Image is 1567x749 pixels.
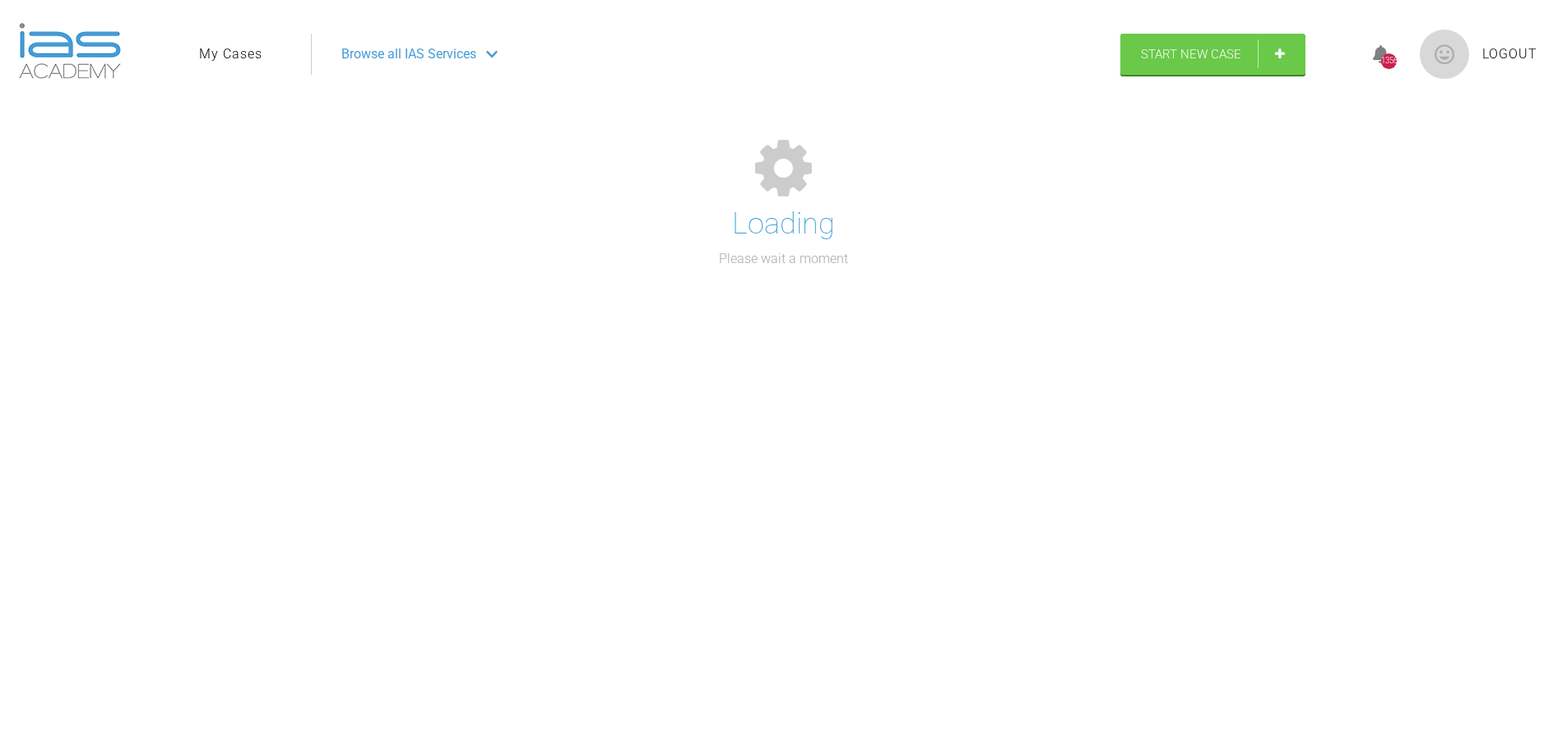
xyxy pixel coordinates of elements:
[1482,44,1537,65] a: Logout
[19,23,121,79] img: logo-light.3e3ef733.png
[719,248,848,270] p: Please wait a moment
[732,201,835,248] h1: Loading
[1141,47,1241,62] span: Start New Case
[341,44,476,65] span: Browse all IAS Services
[1420,30,1469,79] img: profile.png
[199,44,262,65] a: My Cases
[1381,53,1397,69] div: 1356
[1120,34,1305,75] a: Start New Case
